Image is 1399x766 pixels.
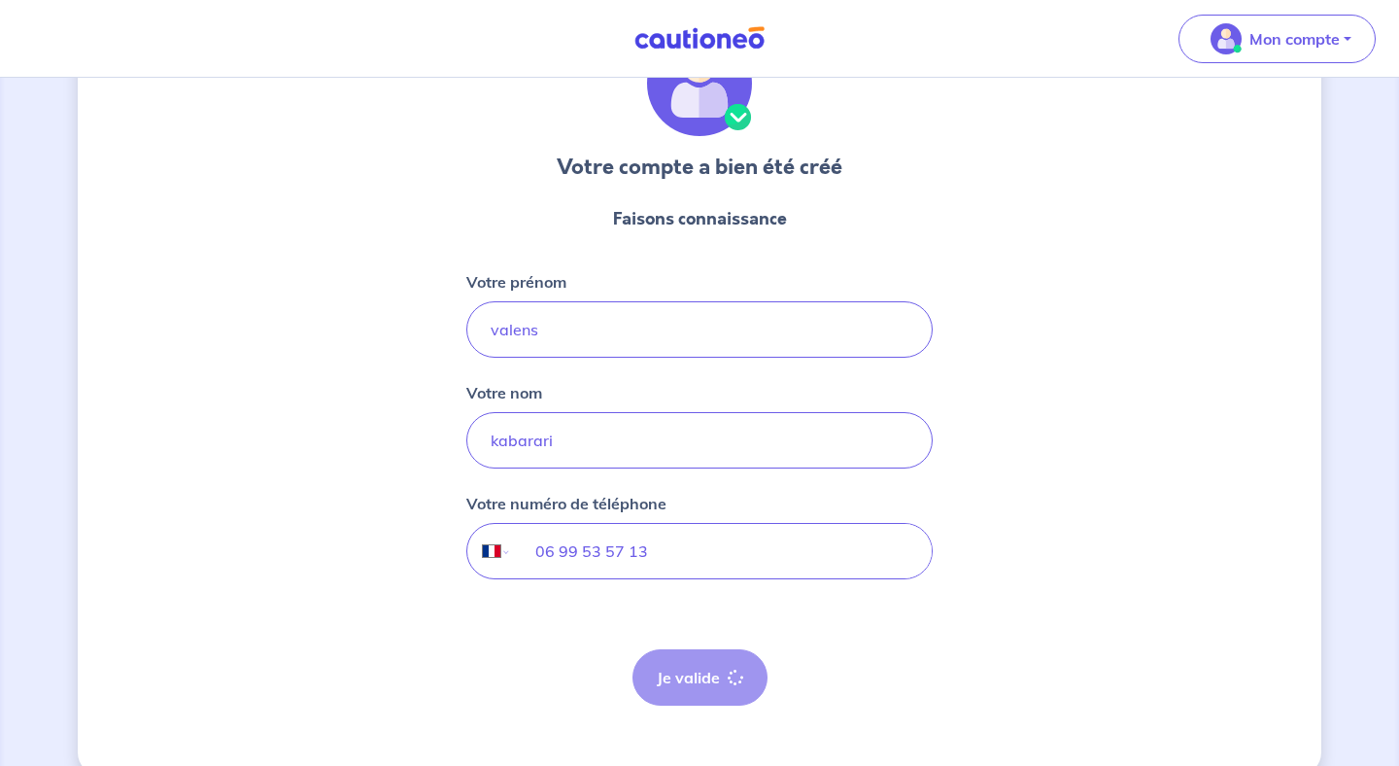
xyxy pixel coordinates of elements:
[466,412,933,469] input: Doe
[466,301,933,358] input: John
[1178,15,1376,63] button: illu_account_valid_menu.svgMon compte
[512,524,932,578] input: 06 34 34 34 34
[466,270,566,294] p: Votre prénom
[1211,23,1242,54] img: illu_account_valid_menu.svg
[647,31,752,136] img: illu_account_valid.svg
[557,152,842,183] h3: Votre compte a bien été créé
[627,26,772,51] img: Cautioneo
[613,206,787,231] p: Faisons connaissance
[466,381,542,404] p: Votre nom
[1249,27,1340,51] p: Mon compte
[466,492,666,515] p: Votre numéro de téléphone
